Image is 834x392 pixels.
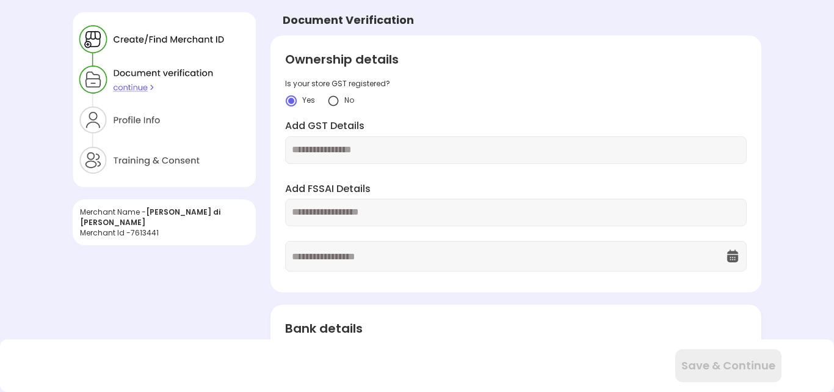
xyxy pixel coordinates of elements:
[285,119,746,133] label: Add GST Details
[283,12,414,28] div: Document Verification
[725,249,740,264] img: OcXK764TI_dg1n3pJKAFuNcYfYqBKGvmbXteblFrPew4KBASBbPUoKPFDRZzLe5z5khKOkBCrBseVNl8W_Mqhk0wgJF92Dyy9...
[285,319,746,338] div: Bank details
[285,78,746,89] div: Is your store GST registered?
[285,182,746,196] label: Add FSSAI Details
[675,349,781,382] button: Save & Continue
[285,50,746,68] div: Ownership details
[80,207,248,227] div: Merchant Name -
[327,95,339,107] img: yidvdI1b1At5fYgYeHdauqyvT_pgttO64BpF2mcDGQwz_NKURL8lp7m2JUJk3Onwh4FIn8UgzATYbhG5vtZZpSXeknhWnnZDd...
[344,95,354,105] span: No
[285,95,297,107] img: crlYN1wOekqfTXo2sKdO7mpVD4GIyZBlBCY682TI1bTNaOsxckEXOmACbAD6EYcPGHR5wXB9K-wSeRvGOQTikGGKT-kEDVP-b...
[80,227,248,238] div: Merchant Id - 7613441
[302,95,315,105] span: Yes
[73,12,256,187] img: xZtaNGYO7ZEa_Y6BGN0jBbY4tz3zD8CMWGtK9DYT203r_wSWJgC64uaYzQv0p6I5U3yzNyQZ90jnSGEji8ItH6xpax9JibOI_...
[80,207,220,227] span: [PERSON_NAME] di [PERSON_NAME]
